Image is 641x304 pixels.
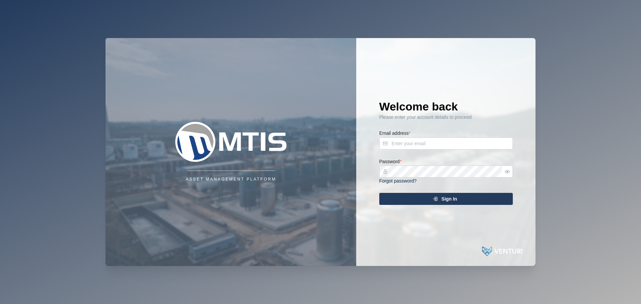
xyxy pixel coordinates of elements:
div: Please enter your account details to proceed [379,114,513,121]
img: Company Logo [164,122,298,162]
button: Sign In [379,193,513,205]
input: Enter your email [379,137,513,149]
img: Powered by: Venturi [482,245,522,258]
label: Email address [379,130,411,137]
h1: Welcome back [379,99,513,114]
div: Asset Management Platform [186,176,276,183]
label: Password [379,158,402,166]
span: Sign In [441,193,457,205]
a: Forgot password? [379,178,417,184]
